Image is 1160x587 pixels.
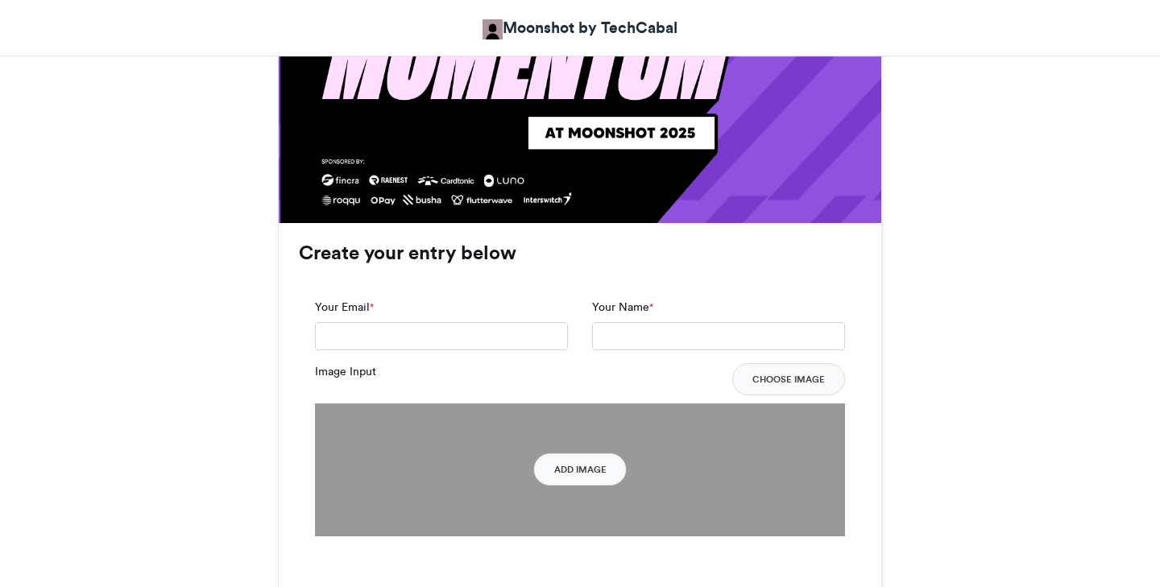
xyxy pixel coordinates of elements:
h3: Create your entry below [299,243,861,262]
label: Image Input [315,363,376,380]
label: Your Email [315,299,374,316]
button: Add Image [534,453,627,486]
img: Moonshot by TechCabal [483,19,503,39]
button: Choose Image [732,363,845,395]
a: Moonshot by TechCabal [483,16,677,39]
iframe: chat widget [1092,523,1144,571]
label: Your Name [592,299,653,316]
